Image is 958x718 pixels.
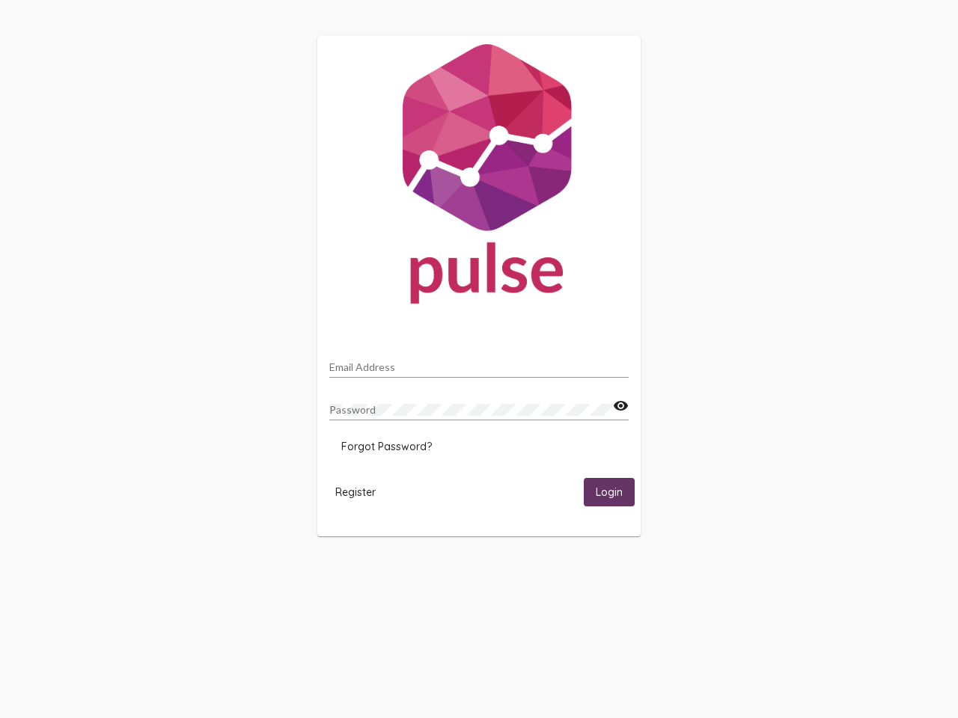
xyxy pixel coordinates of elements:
[317,36,641,319] img: Pulse For Good Logo
[341,440,432,453] span: Forgot Password?
[323,478,388,506] button: Register
[584,478,635,506] button: Login
[596,486,623,500] span: Login
[613,397,629,415] mat-icon: visibility
[335,485,376,499] span: Register
[329,433,444,460] button: Forgot Password?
